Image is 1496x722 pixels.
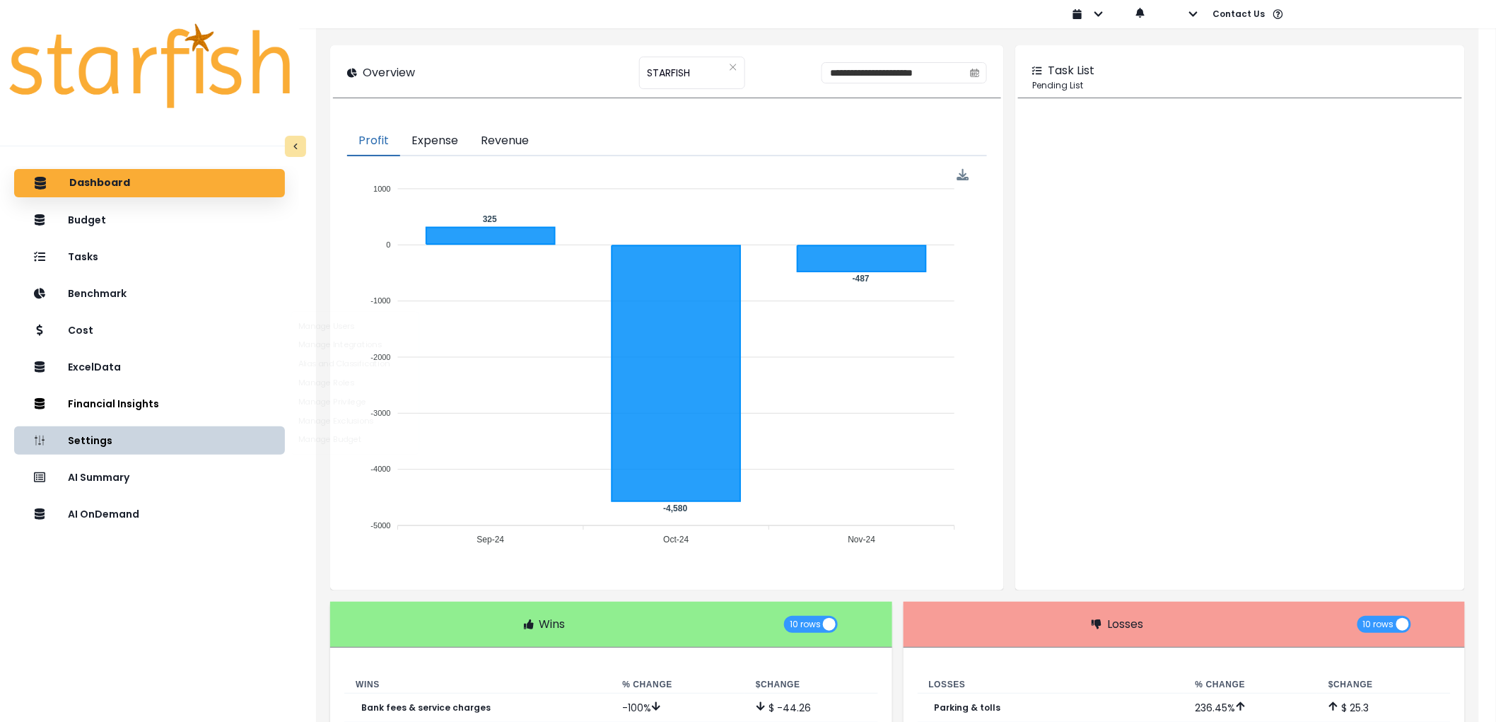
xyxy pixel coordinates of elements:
[68,214,106,226] p: Budget
[1317,693,1451,722] td: $ 25.3
[291,392,419,412] button: Manage Privilege
[361,703,491,713] p: Bank fees & service charges
[347,127,400,156] button: Profit
[371,521,391,530] tspan: -5000
[68,251,98,263] p: Tasks
[744,676,878,694] th: $ Change
[291,431,419,450] button: Manage Budget
[14,279,285,308] button: Benchmark
[68,508,139,520] p: AI OnDemand
[371,465,391,474] tspan: -4000
[14,353,285,381] button: ExcelData
[14,463,285,491] button: AI Summary
[344,676,611,694] th: Wins
[647,58,690,88] span: STARFISH
[539,616,566,633] p: Wins
[611,676,744,694] th: % Change
[68,325,93,337] p: Cost
[291,374,419,393] button: Manage Roles
[14,243,285,271] button: Tasks
[477,535,505,545] tspan: Sep-24
[611,693,744,722] td: -100 %
[291,336,419,355] button: Manage Integrations
[957,169,969,181] div: Menu
[68,288,127,300] p: Benchmark
[291,412,419,431] button: Manage Exclusions
[68,361,121,373] p: ExcelData
[729,63,737,71] svg: close
[664,535,689,545] tspan: Oct-24
[744,693,878,722] td: $ -44.26
[373,185,390,193] tspan: 1000
[14,206,285,234] button: Budget
[68,472,129,484] p: AI Summary
[1184,676,1318,694] th: % Change
[14,500,285,528] button: AI OnDemand
[1317,676,1451,694] th: $ Change
[957,169,969,181] img: Download Profit
[14,316,285,344] button: Cost
[918,676,1184,694] th: Losses
[400,127,469,156] button: Expense
[291,317,419,336] button: Manage Users
[1048,62,1094,79] p: Task List
[14,169,285,197] button: Dashboard
[14,426,285,455] button: Settings
[729,60,737,74] button: Clear
[970,68,980,78] svg: calendar
[69,177,130,190] p: Dashboard
[14,390,285,418] button: Financial Insights
[848,535,876,545] tspan: Nov-24
[291,355,419,374] button: Alias and Classification
[469,127,540,156] button: Revenue
[1363,616,1394,633] span: 10 rows
[935,703,1001,713] p: Parking & tolls
[387,240,391,249] tspan: 0
[363,64,415,81] p: Overview
[1032,79,1448,92] p: Pending List
[790,616,821,633] span: 10 rows
[1184,693,1318,722] td: 236.45 %
[1107,616,1143,633] p: Losses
